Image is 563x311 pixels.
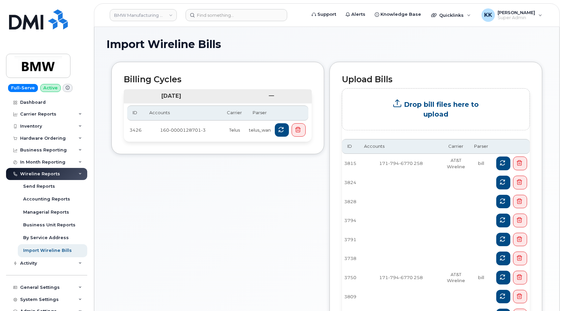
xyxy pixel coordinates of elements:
td: 3791 [342,230,359,249]
th: Carrier [221,105,247,120]
strong: [DATE] [161,93,181,99]
th: ID [342,139,359,154]
th: Accounts [144,105,222,120]
td: telus_wan [247,121,272,140]
button: Reprocess [496,176,510,189]
td: 3809 [342,287,359,306]
iframe: Messenger Launcher [534,282,558,306]
td: 3794 [342,211,359,230]
button: Reprocess [496,252,510,265]
th: Carrier [443,139,469,154]
span: Import Wireline Bills [106,39,221,49]
td: bill [469,268,494,287]
td: 3815 [342,154,359,173]
th: ID [127,105,144,120]
button: Remove [513,195,527,209]
button: Remove [513,233,527,247]
h2: Billing Cycles [124,74,312,84]
button: Remove [292,123,306,137]
button: Remove [513,157,527,170]
button: Reprocess [496,290,510,304]
button: Reprocess [496,233,510,247]
button: Remove [513,290,527,304]
td: 3426 [127,121,144,140]
td: 3828 [342,192,359,211]
td: 171-794-6770 258 [359,154,443,173]
td: 160-0000128701-3 [144,121,222,140]
th: Parser [469,139,494,154]
button: Reprocess [496,195,510,209]
td: AT&T Wireline [443,154,469,173]
td: 3824 [342,173,359,192]
th: Parser [247,105,272,120]
button: Reprocess [275,123,289,137]
td: 3750 [342,268,359,287]
td: 171-794-6770 258 [359,268,443,287]
th: Accounts [359,139,443,154]
td: AT&T Wireline [443,268,469,287]
button: Remove [513,271,527,284]
td: 3738 [342,249,359,268]
button: Reprocess [496,271,510,284]
button: Remove [513,252,527,265]
h2: Upload Bills [342,74,530,84]
button: Remove [513,214,527,227]
button: Reprocess [496,157,510,170]
td: bill [469,154,494,173]
button: Remove [513,176,527,189]
td: Telus [221,121,247,140]
button: Reprocess [496,214,510,227]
